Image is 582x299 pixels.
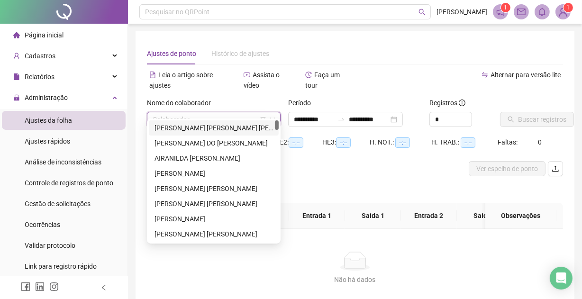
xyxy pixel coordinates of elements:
th: Observações [485,203,556,229]
div: AIRANILDA [PERSON_NAME] [155,153,273,163]
div: [PERSON_NAME] [PERSON_NAME] [PERSON_NAME] [155,123,273,133]
span: filter [260,117,266,122]
div: AIRANILDA ANTONIA DE OLIVEIRA [149,151,279,166]
div: Não há dados [158,274,552,285]
button: Ver espelho de ponto [469,161,546,176]
span: file-text [149,72,156,78]
span: Alternar para versão lite [491,71,561,79]
span: Registros [429,98,465,108]
span: search [418,9,426,16]
label: Período [288,98,317,108]
span: facebook [21,282,30,291]
th: Saída 1 [345,203,401,229]
div: Open Intercom Messenger [550,267,573,290]
span: Gestão de solicitações [25,200,91,208]
div: ALDECIR DE ASSIS ARAUJO [149,181,279,196]
div: [PERSON_NAME] DO [PERSON_NAME] [155,138,273,148]
span: Cadastros [25,52,55,60]
div: H. NOT.: [370,137,431,148]
span: Faltas: [498,138,519,146]
span: Faça um tour [305,71,340,89]
span: linkedin [35,282,45,291]
span: Validar protocolo [25,242,75,249]
span: Controle de registros de ponto [25,179,113,187]
span: Relatórios [25,73,55,81]
span: Leia o artigo sobre ajustes [149,71,213,89]
span: instagram [49,282,59,291]
div: ALENE DE GOIS VIEIRA [149,196,279,211]
span: to [337,116,345,123]
span: 1 [504,4,508,11]
span: file [13,73,20,80]
div: ADRIANA DA SILVA LOPES NEVES [149,120,279,136]
span: upload [552,165,559,172]
div: [PERSON_NAME] [PERSON_NAME] [155,229,273,239]
span: Link para registro rápido [25,263,97,270]
span: left [100,284,107,291]
span: home [13,32,20,38]
span: Ajustes da folha [25,117,72,124]
th: Saída 2 [457,203,513,229]
div: [PERSON_NAME] [155,168,273,179]
span: notification [496,8,505,16]
span: Administração [25,94,68,101]
span: mail [517,8,526,16]
div: [PERSON_NAME] [PERSON_NAME] [155,199,273,209]
button: Buscar registros [500,112,574,127]
div: HE 2: [275,137,322,148]
label: Nome do colaborador [147,98,217,108]
span: user-add [13,53,20,59]
span: Página inicial [25,31,64,39]
span: --:-- [289,137,303,148]
span: Ocorrências [25,221,60,228]
span: [PERSON_NAME] [436,7,487,17]
div: ALESSANDRA DOS SANTOS SOUZA [149,211,279,227]
th: Entrada 1 [289,203,345,229]
span: Histórico de ajustes [211,50,269,57]
th: Entrada 2 [401,203,457,229]
span: Análise de inconsistências [25,158,101,166]
span: 1 [567,4,570,11]
span: swap [482,72,488,78]
span: bell [538,8,546,16]
span: --:-- [336,137,351,148]
span: down [270,117,275,122]
div: ADRIANO SANTOS GRAMOSA DO NASCIMENTO [149,136,279,151]
span: Ajustes de ponto [147,50,196,57]
div: ALANE BATISTA DA SILVA [149,166,279,181]
img: 94659 [556,5,570,19]
span: Ajustes rápidos [25,137,70,145]
span: lock [13,94,20,101]
sup: 1 [501,3,510,12]
span: history [305,72,312,78]
div: H. TRAB.: [431,137,498,148]
span: Observações [493,210,549,221]
span: youtube [244,72,250,78]
span: Assista o vídeo [244,71,280,89]
span: swap-right [337,116,345,123]
span: info-circle [459,100,465,106]
span: 0 [538,138,542,146]
span: --:-- [395,137,410,148]
div: [PERSON_NAME] [155,214,273,224]
sup: Atualize o seu contato no menu Meus Dados [564,3,573,12]
span: --:-- [461,137,475,148]
div: [PERSON_NAME] [PERSON_NAME] [155,183,273,194]
div: HE 3: [322,137,370,148]
div: ALEXSANDRO DE FREITAS GONCALVES [149,227,279,242]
